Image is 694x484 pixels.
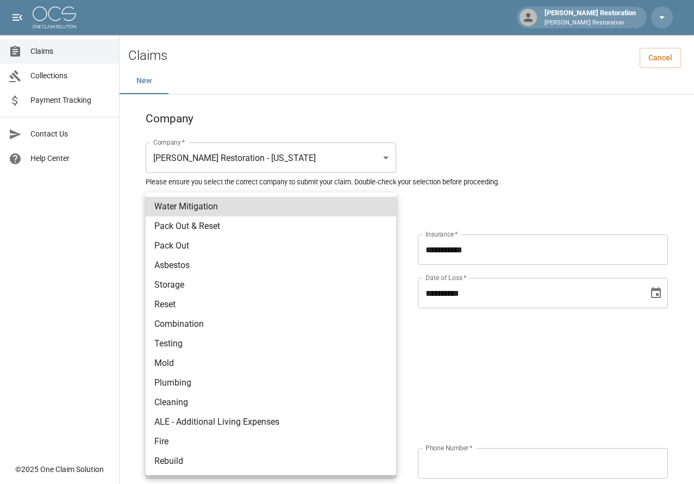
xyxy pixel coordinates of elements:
[146,275,396,295] li: Storage
[146,373,396,393] li: Plumbing
[146,197,396,216] li: Water Mitigation
[146,216,396,236] li: Pack Out & Reset
[146,236,396,256] li: Pack Out
[146,393,396,412] li: Cleaning
[146,256,396,275] li: Asbestos
[146,334,396,353] li: Testing
[146,412,396,432] li: ALE - Additional Living Expenses
[146,295,396,314] li: Reset
[146,314,396,334] li: Combination
[146,353,396,373] li: Mold
[146,451,396,471] li: Rebuild
[146,432,396,451] li: Fire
